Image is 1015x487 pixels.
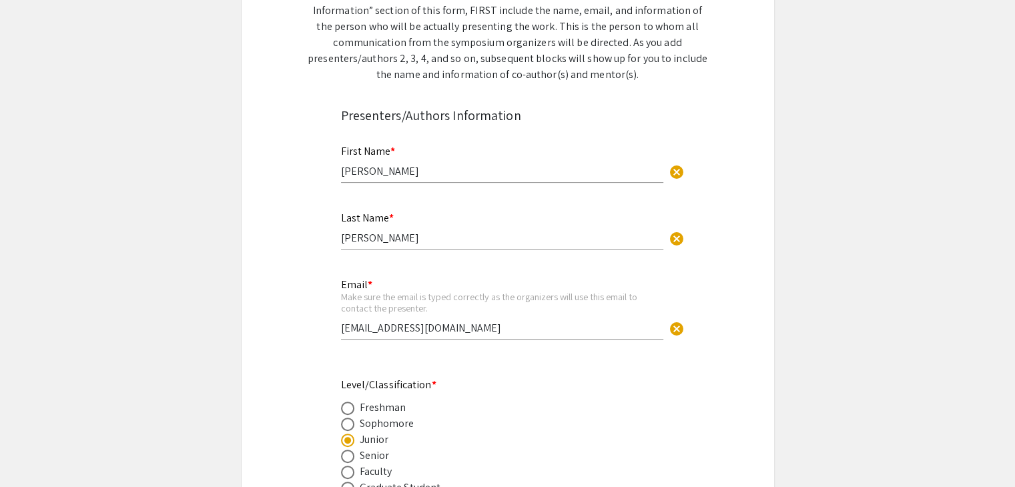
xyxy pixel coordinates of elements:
div: Faculty [360,464,392,480]
div: Make sure the email is typed correctly as the organizers will use this email to contact the prese... [341,291,663,314]
span: cancel [669,164,685,180]
div: Presenters/Authors Information [341,105,675,125]
span: cancel [669,231,685,247]
button: Clear [663,314,690,341]
input: Type Here [341,321,663,335]
button: Clear [663,157,690,184]
div: Freshman [360,400,406,416]
input: Type Here [341,164,663,178]
div: Sophomore [360,416,414,432]
iframe: Chat [10,427,57,477]
span: cancel [669,321,685,337]
mat-label: Level/Classification [341,378,436,392]
mat-label: Email [341,278,372,292]
div: Senior [360,448,390,464]
mat-label: Last Name [341,211,394,225]
input: Type Here [341,231,663,245]
button: Clear [663,224,690,251]
mat-label: First Name [341,144,395,158]
div: Junior [360,432,389,448]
